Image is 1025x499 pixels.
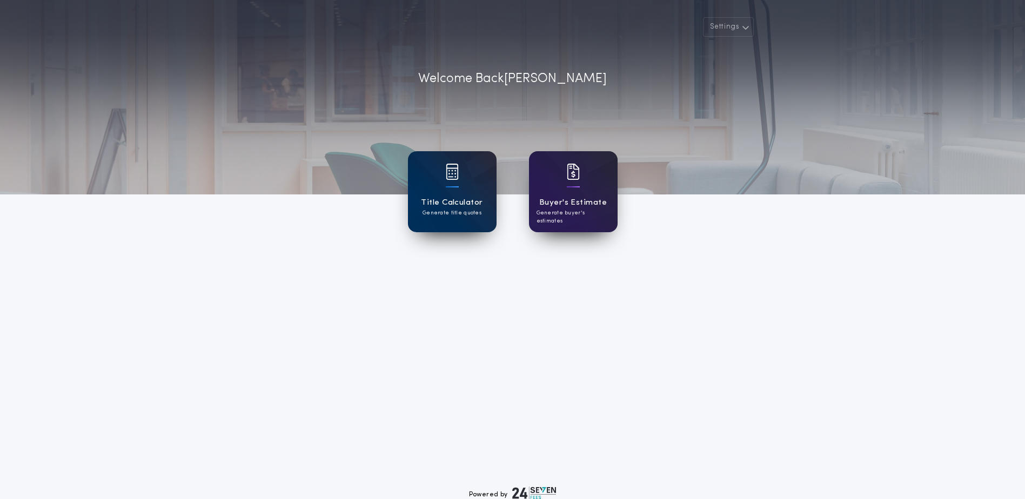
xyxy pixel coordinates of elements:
[408,151,497,232] a: card iconTitle CalculatorGenerate title quotes
[421,197,483,209] h1: Title Calculator
[423,209,481,217] p: Generate title quotes
[529,151,618,232] a: card iconBuyer's EstimateGenerate buyer's estimates
[703,17,754,37] button: Settings
[567,164,580,180] img: card icon
[418,69,607,89] p: Welcome Back [PERSON_NAME]
[537,209,610,225] p: Generate buyer's estimates
[539,197,607,209] h1: Buyer's Estimate
[446,164,459,180] img: card icon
